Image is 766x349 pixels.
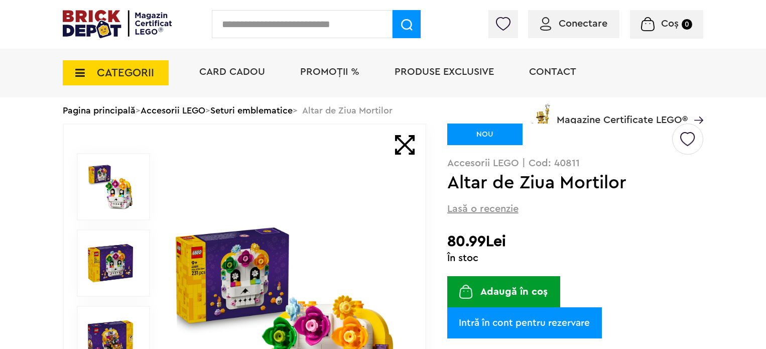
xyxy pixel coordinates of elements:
[447,276,560,307] button: Adaugă în coș
[447,202,519,216] span: Lasă o recenzie
[559,19,607,29] span: Conectare
[447,307,602,338] a: Intră în cont pentru rezervare
[447,253,703,263] div: În stoc
[300,67,359,77] a: PROMOȚII %
[88,241,133,286] img: Altar de Ziua Mortilor
[447,124,523,145] div: NOU
[199,67,265,77] a: Card Cadou
[682,19,692,30] small: 0
[447,158,703,168] p: Accesorii LEGO | Cod: 40811
[540,19,607,29] a: Conectare
[688,102,703,112] a: Magazine Certificate LEGO®
[447,232,703,251] h2: 80.99Lei
[395,67,494,77] a: Produse exclusive
[97,67,154,78] span: CATEGORII
[88,164,133,209] img: Altar de Ziua Mortilor
[557,102,688,125] span: Magazine Certificate LEGO®
[447,174,671,192] h1: Altar de Ziua Mortilor
[661,19,679,29] span: Coș
[529,67,576,77] a: Contact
